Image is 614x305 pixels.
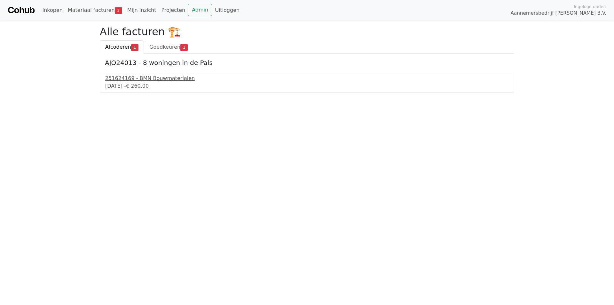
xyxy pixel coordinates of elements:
[144,40,193,54] a: Goedkeuren1
[105,75,509,90] a: 251624169 - BMN Bouwmaterialen[DATE] -€ 260,00
[125,4,159,17] a: Mijn inzicht
[105,44,131,50] span: Afcoderen
[100,40,144,54] a: Afcoderen1
[510,10,606,17] span: Aannemersbedrijf [PERSON_NAME] B.V.
[115,7,122,14] span: 2
[126,83,149,89] span: € 260,00
[105,59,509,67] h5: AJO24013 - 8 woningen in de Pals
[188,4,212,16] a: Admin
[40,4,65,17] a: Inkopen
[159,4,188,17] a: Projecten
[105,75,509,82] div: 251624169 - BMN Bouwmaterialen
[65,4,125,17] a: Materiaal facturen2
[212,4,242,17] a: Uitloggen
[574,4,606,10] span: Ingelogd onder:
[8,3,35,18] a: Cohub
[100,26,514,38] h2: Alle facturen 🏗️
[131,44,138,51] span: 1
[180,44,188,51] span: 1
[149,44,180,50] span: Goedkeuren
[105,82,509,90] div: [DATE] -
